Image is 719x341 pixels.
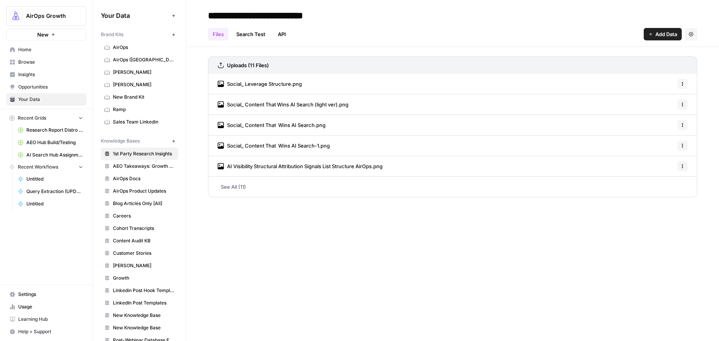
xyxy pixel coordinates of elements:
[18,316,83,323] span: Learning Hub
[113,262,175,269] span: [PERSON_NAME]
[218,115,326,135] a: Social_ Content That Wins AI Search.png
[9,9,23,23] img: AirOps Growth Logo
[218,57,269,74] a: Uploads (11 Files)
[18,328,83,335] span: Help + Support
[14,149,87,161] a: AI Search Hub Assignments
[14,136,87,149] a: AEO Hub Build/Testing
[113,225,175,232] span: Cohort Transcripts
[18,291,83,298] span: Settings
[113,200,175,207] span: Blog Articles Only [All]
[101,222,178,235] a: Cohort Transcripts
[227,121,326,129] span: Social_ Content That Wins AI Search.png
[232,28,270,40] a: Search Test
[101,66,178,78] a: [PERSON_NAME]
[26,12,73,20] span: AirOps Growth
[218,136,330,156] a: Social_ Content That Wins AI Search-1.png
[101,247,178,259] a: Customer Stories
[227,142,330,150] span: Social_ Content That Wins AI Search-1.png
[101,272,178,284] a: Growth
[113,81,175,88] span: [PERSON_NAME]
[101,322,178,334] a: New Knowledge Base
[101,11,169,20] span: Your Data
[101,116,178,128] a: Sales Team Linkedin
[113,118,175,125] span: Sales Team Linkedin
[113,312,175,319] span: New Knowledge Base
[101,210,178,222] a: Careers
[101,172,178,185] a: AirOps Docs
[18,59,83,66] span: Browse
[37,31,49,38] span: New
[218,74,302,94] a: Social_ Leverage Structure.png
[101,259,178,272] a: [PERSON_NAME]
[101,148,178,160] a: 1st Party Research Insights
[101,309,178,322] a: New Knowledge Base
[6,301,87,313] a: Usage
[227,101,348,108] span: Social_ Content That Wins AI Search (light ver).png
[113,44,175,51] span: AirOps
[113,56,175,63] span: AirOps ([GEOGRAPHIC_DATA])
[113,175,175,182] span: AirOps Docs
[18,84,83,90] span: Opportunities
[6,93,87,106] a: Your Data
[655,30,677,38] span: Add Data
[6,43,87,56] a: Home
[6,81,87,93] a: Opportunities
[6,161,87,173] button: Recent Workflows
[18,115,46,122] span: Recent Grids
[26,200,83,207] span: Untitled
[101,103,178,116] a: Ramp
[227,80,302,88] span: Social_ Leverage Structure.png
[14,198,87,210] a: Untitled
[26,151,83,158] span: AI Search Hub Assignments
[218,94,348,115] a: Social_ Content That Wins AI Search (light ver).png
[227,61,269,69] h3: Uploads (11 Files)
[101,78,178,91] a: [PERSON_NAME]
[113,287,175,294] span: Linkedin Post Hook Templates
[101,31,123,38] span: Brand Kits
[101,41,178,54] a: AirOps
[273,28,291,40] a: API
[26,127,83,134] span: Research Report Distro Workflows
[6,313,87,325] a: Learning Hub
[6,325,87,338] button: Help + Support
[101,54,178,66] a: AirOps ([GEOGRAPHIC_DATA])
[6,68,87,81] a: Insights
[101,284,178,297] a: Linkedin Post Hook Templates
[227,162,383,170] span: AI Visibility Structural Attribution Signals List Structure AirOps.png
[26,139,83,146] span: AEO Hub Build/Testing
[6,29,87,40] button: New
[101,91,178,103] a: New Brand Kit
[113,212,175,219] span: Careers
[113,324,175,331] span: New Knowledge Base
[113,275,175,282] span: Growth
[26,176,83,183] span: Untitled
[101,185,178,197] a: AirOps Product Updates
[113,188,175,195] span: AirOps Product Updates
[26,188,83,195] span: Query Extraction (UPDATES EXISTING RECORD - Do not alter)
[113,250,175,257] span: Customer Stories
[113,237,175,244] span: Content Audit KB
[101,197,178,210] a: Blog Articles Only [All]
[644,28,682,40] button: Add Data
[113,94,175,101] span: New Brand Kit
[18,96,83,103] span: Your Data
[14,124,87,136] a: Research Report Distro Workflows
[14,173,87,185] a: Untitled
[6,56,87,68] a: Browse
[218,156,383,176] a: AI Visibility Structural Attribution Signals List Structure AirOps.png
[14,185,87,198] a: Query Extraction (UPDATES EXISTING RECORD - Do not alter)
[101,160,178,172] a: AEO Takeaways: Growth Leader Series
[113,150,175,157] span: 1st Party Research Insights
[6,112,87,124] button: Recent Grids
[208,177,697,197] a: See All (11)
[208,28,229,40] a: Files
[101,297,178,309] a: LinkedIn Post Templates
[101,137,140,144] span: Knowledge Bases
[18,164,58,170] span: Recent Workflows
[6,6,87,26] button: Workspace: AirOps Growth
[113,69,175,76] span: [PERSON_NAME]
[18,303,83,310] span: Usage
[113,163,175,170] span: AEO Takeaways: Growth Leader Series
[113,106,175,113] span: Ramp
[6,288,87,301] a: Settings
